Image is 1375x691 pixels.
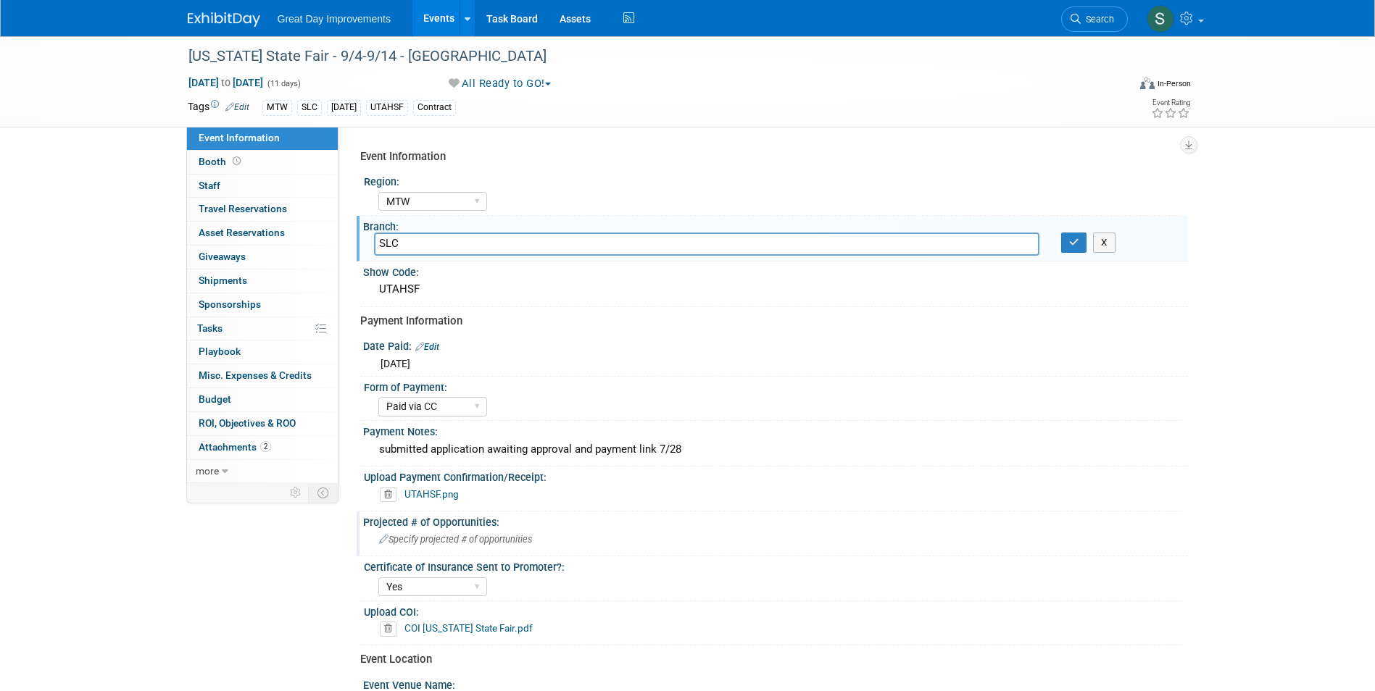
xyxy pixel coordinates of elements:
div: Payment Information [360,314,1177,329]
div: Branch: [363,216,1188,234]
a: Sponsorships [187,293,338,317]
span: Specify projected # of opportunities [379,534,532,545]
div: Form of Payment: [364,377,1181,395]
span: Booth [199,156,244,167]
span: Giveaways [199,251,246,262]
a: Search [1061,7,1128,32]
span: ROI, Objectives & ROO [199,417,296,429]
div: [US_STATE] State Fair - 9/4-9/14 - [GEOGRAPHIC_DATA] [183,43,1106,70]
span: [DATE] [381,358,410,369]
div: MTW [262,100,292,115]
div: Payment Notes: [363,421,1188,439]
a: Event Information [187,127,338,150]
span: Booth not reserved yet [230,156,244,167]
img: ExhibitDay [188,12,260,27]
td: Toggle Event Tabs [308,483,338,502]
div: Certificate of Insurance Sent to Promoter?: [364,556,1181,574]
span: more [196,465,219,477]
div: UTAHSF [366,100,408,115]
span: (11 days) [266,79,301,88]
span: Great Day Improvements [278,13,391,25]
span: Asset Reservations [199,227,285,238]
div: Event Rating [1151,99,1190,106]
span: 2 [260,441,271,452]
div: Date Paid: [363,335,1188,354]
img: Sha'Nautica Sales [1147,5,1174,33]
span: Staff [199,180,220,191]
div: Upload Payment Confirmation/Receipt: [364,466,1181,485]
a: Travel Reservations [187,198,338,221]
a: Delete attachment? [380,490,402,500]
div: Projected # of Opportunities: [363,511,1188,529]
span: Misc. Expenses & Credits [199,369,312,381]
div: In-Person [1157,78,1191,89]
a: Staff [187,175,338,198]
div: Region: [364,171,1181,189]
td: Personalize Event Tab Strip [283,483,309,502]
div: Upload COI: [364,601,1181,619]
button: All Ready to GO! [444,76,557,91]
div: Event Information [360,149,1177,164]
div: Contract [413,100,456,115]
div: Event Location [360,652,1177,667]
div: Show Code: [363,261,1188,280]
span: Search [1081,14,1114,25]
span: Travel Reservations [199,203,287,214]
span: Playbook [199,345,241,357]
a: Shipments [187,269,338,293]
span: Budget [199,393,231,405]
img: Format-Inperson.png [1140,78,1155,89]
a: Playbook [187,340,338,364]
button: X [1093,233,1116,253]
a: COI [US_STATE] State Fair.pdf [404,622,533,634]
div: SLC [297,100,322,115]
a: ROI, Objectives & ROO [187,412,338,435]
span: Attachments [199,441,271,453]
span: Sponsorships [199,298,261,310]
div: Event Format [1042,75,1192,97]
span: Tasks [197,322,223,334]
span: [DATE] [DATE] [188,76,264,89]
a: more [187,460,338,483]
a: Edit [225,102,249,112]
a: Edit [415,342,439,352]
a: Attachments2 [187,436,338,459]
a: Asset Reservations [187,222,338,245]
a: UTAHSF.png [404,488,459,500]
a: Misc. Expenses & Credits [187,364,338,388]
div: submitted application awaiting approval and payment link 7/28 [374,438,1177,461]
span: Shipments [199,275,247,286]
span: to [219,77,233,88]
div: UTAHSF [374,278,1177,301]
a: Budget [187,388,338,411]
div: [DATE] [327,100,361,115]
a: Delete attachment? [380,624,402,634]
span: Event Information [199,132,280,143]
td: Tags [188,99,249,116]
a: Tasks [187,317,338,340]
a: Giveaways [187,246,338,269]
a: Booth [187,151,338,174]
